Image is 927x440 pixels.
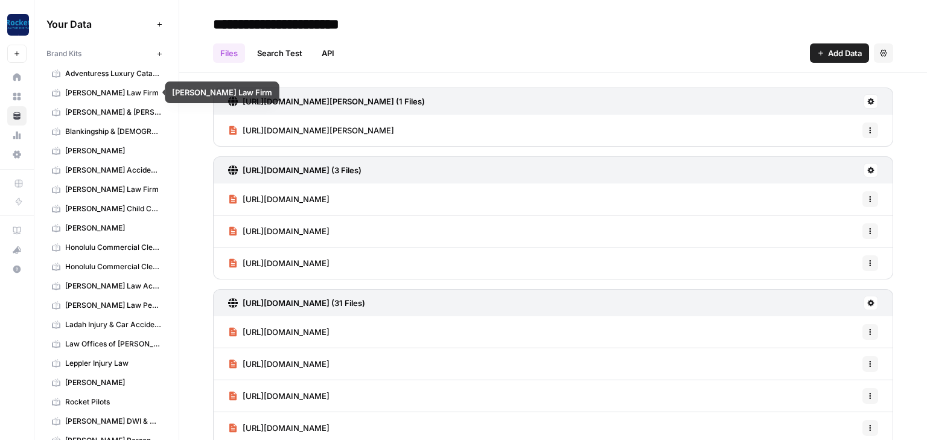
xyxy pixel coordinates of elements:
span: Rocket Pilots [65,397,161,407]
a: Law Offices of [PERSON_NAME] [46,334,167,354]
a: [PERSON_NAME] Accident Attorneys [46,161,167,180]
a: [PERSON_NAME] Child Custody & Divorce Attorneys [46,199,167,218]
a: Your Data [7,106,27,126]
h3: [URL][DOMAIN_NAME][PERSON_NAME] (1 Files) [243,95,425,107]
a: [PERSON_NAME] [46,218,167,238]
a: Home [7,68,27,87]
a: Rocket Pilots [46,392,167,412]
span: Blankingship & [DEMOGRAPHIC_DATA] [65,126,161,137]
a: Blankingship & [DEMOGRAPHIC_DATA] [46,122,167,141]
span: [URL][DOMAIN_NAME] [243,358,330,370]
span: [PERSON_NAME] [65,377,161,388]
a: Honolulu Commercial Cleaning [46,238,167,257]
span: Your Data [46,17,152,31]
button: Workspace: Rocket Pilots [7,10,27,40]
a: Ladah Injury & Car Accident Lawyers [GEOGRAPHIC_DATA] [46,315,167,334]
a: AirOps Academy [7,221,27,240]
a: [PERSON_NAME] & [PERSON_NAME] [US_STATE] Car Accident Lawyers [46,103,167,122]
span: [URL][DOMAIN_NAME] [243,225,330,237]
a: [URL][DOMAIN_NAME] [228,316,330,348]
a: [URL][DOMAIN_NAME] [228,380,330,412]
a: [PERSON_NAME] DWI & Criminal Defense Lawyers [46,412,167,431]
h3: [URL][DOMAIN_NAME] (3 Files) [243,164,362,176]
span: Add Data [828,47,862,59]
span: [URL][DOMAIN_NAME][PERSON_NAME] [243,124,394,136]
button: Help + Support [7,260,27,279]
a: Adventuress Luxury Catamaran [46,64,167,83]
span: [URL][DOMAIN_NAME] [243,257,330,269]
div: What's new? [8,241,26,259]
span: [URL][DOMAIN_NAME] [243,390,330,402]
span: Adventuress Luxury Catamaran [65,68,161,79]
span: [PERSON_NAME] Law Personal Injury & Car Accident Lawyer [65,300,161,311]
a: [PERSON_NAME] [46,373,167,392]
a: Files [213,43,245,63]
span: [PERSON_NAME] Law Accident Attorneys [65,281,161,292]
a: [PERSON_NAME] [46,141,167,161]
a: Settings [7,145,27,164]
button: Add Data [810,43,869,63]
span: [PERSON_NAME] Law Firm [65,184,161,195]
span: [PERSON_NAME] Accident Attorneys [65,165,161,176]
a: [URL][DOMAIN_NAME][PERSON_NAME] (1 Files) [228,88,425,115]
a: Leppler Injury Law [46,354,167,373]
span: [URL][DOMAIN_NAME] [243,326,330,338]
span: [URL][DOMAIN_NAME] [243,193,330,205]
span: Brand Kits [46,48,81,59]
a: [PERSON_NAME] Law Accident Attorneys [46,276,167,296]
a: [URL][DOMAIN_NAME][PERSON_NAME] [228,115,394,146]
a: [URL][DOMAIN_NAME] [228,247,330,279]
span: Law Offices of [PERSON_NAME] [65,339,161,349]
a: [PERSON_NAME] Law Personal Injury & Car Accident Lawyer [46,296,167,315]
a: Honolulu Commercial Cleaning [46,257,167,276]
a: [URL][DOMAIN_NAME] [228,348,330,380]
a: [PERSON_NAME] Law Firm [46,180,167,199]
span: [PERSON_NAME] [65,145,161,156]
span: Ladah Injury & Car Accident Lawyers [GEOGRAPHIC_DATA] [65,319,161,330]
span: Honolulu Commercial Cleaning [65,261,161,272]
a: Search Test [250,43,310,63]
h3: [URL][DOMAIN_NAME] (31 Files) [243,297,365,309]
span: Leppler Injury Law [65,358,161,369]
span: [PERSON_NAME] Law Firm [65,88,161,98]
a: Browse [7,87,27,106]
img: Rocket Pilots Logo [7,14,29,36]
a: API [314,43,342,63]
span: [PERSON_NAME] & [PERSON_NAME] [US_STATE] Car Accident Lawyers [65,107,161,118]
a: [PERSON_NAME] Law Firm [46,83,167,103]
a: [URL][DOMAIN_NAME] [228,215,330,247]
a: [URL][DOMAIN_NAME] [228,183,330,215]
span: [PERSON_NAME] Child Custody & Divorce Attorneys [65,203,161,214]
span: Honolulu Commercial Cleaning [65,242,161,253]
span: [PERSON_NAME] DWI & Criminal Defense Lawyers [65,416,161,427]
a: [URL][DOMAIN_NAME] (3 Files) [228,157,362,183]
span: [URL][DOMAIN_NAME] [243,422,330,434]
span: [PERSON_NAME] [65,223,161,234]
button: What's new? [7,240,27,260]
a: Usage [7,126,27,145]
a: [URL][DOMAIN_NAME] (31 Files) [228,290,365,316]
